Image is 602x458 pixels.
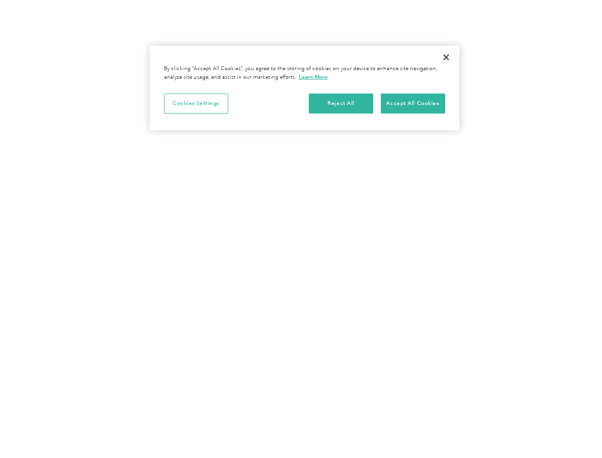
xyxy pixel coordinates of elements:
button: Cookies Settings [164,94,228,114]
button: Reject All [309,94,373,114]
div: Cookie banner [150,46,459,130]
button: Accept All Cookies [381,94,445,114]
div: Privacy [150,46,459,130]
a: More information about your privacy, opens in a new tab [299,73,328,80]
button: Close [436,47,457,68]
div: By clicking “Accept All Cookies”, you agree to the storing of cookies on your device to enhance s... [164,65,445,82]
